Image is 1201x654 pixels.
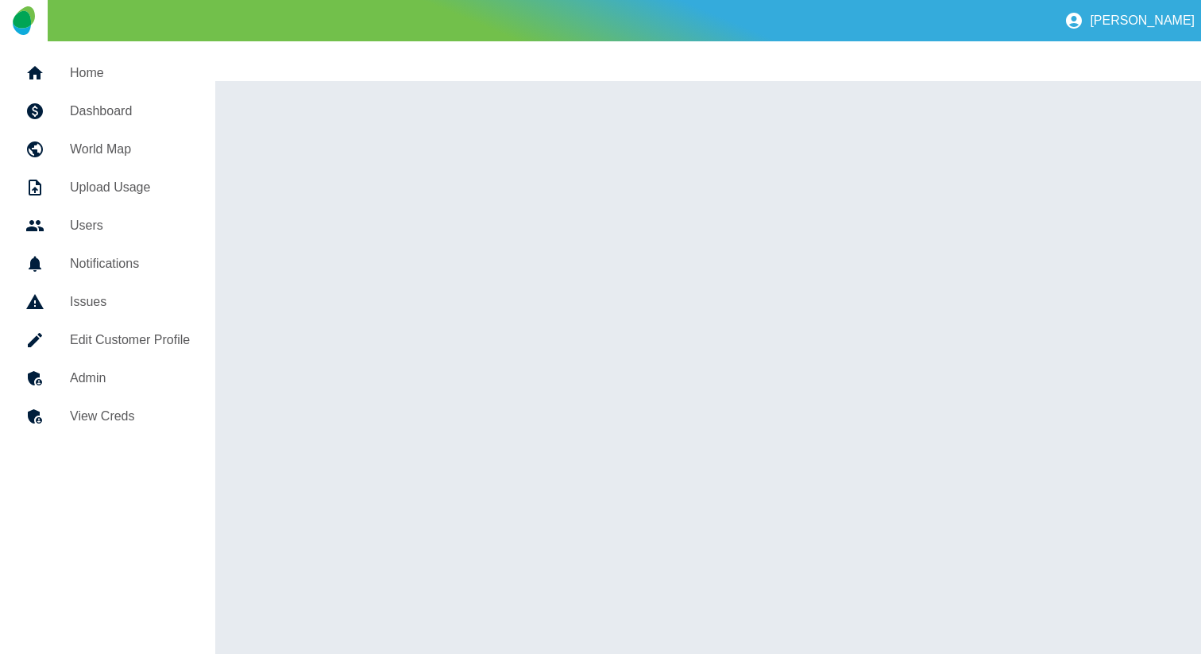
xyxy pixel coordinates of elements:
a: View Creds [13,397,203,435]
p: [PERSON_NAME] [1090,14,1195,28]
h5: Dashboard [70,102,190,121]
h5: World Map [70,140,190,159]
h5: Edit Customer Profile [70,331,190,350]
h5: Home [70,64,190,83]
h5: Admin [70,369,190,388]
button: [PERSON_NAME] [1058,5,1201,37]
h5: Users [70,216,190,235]
h5: Upload Usage [70,178,190,197]
a: Edit Customer Profile [13,321,203,359]
h5: Notifications [70,254,190,273]
a: Upload Usage [13,168,203,207]
a: Users [13,207,203,245]
a: Notifications [13,245,203,283]
img: Logo [13,6,34,35]
a: Home [13,54,203,92]
h5: Issues [70,292,190,312]
a: Admin [13,359,203,397]
a: Dashboard [13,92,203,130]
a: Issues [13,283,203,321]
h5: View Creds [70,407,190,426]
a: World Map [13,130,203,168]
